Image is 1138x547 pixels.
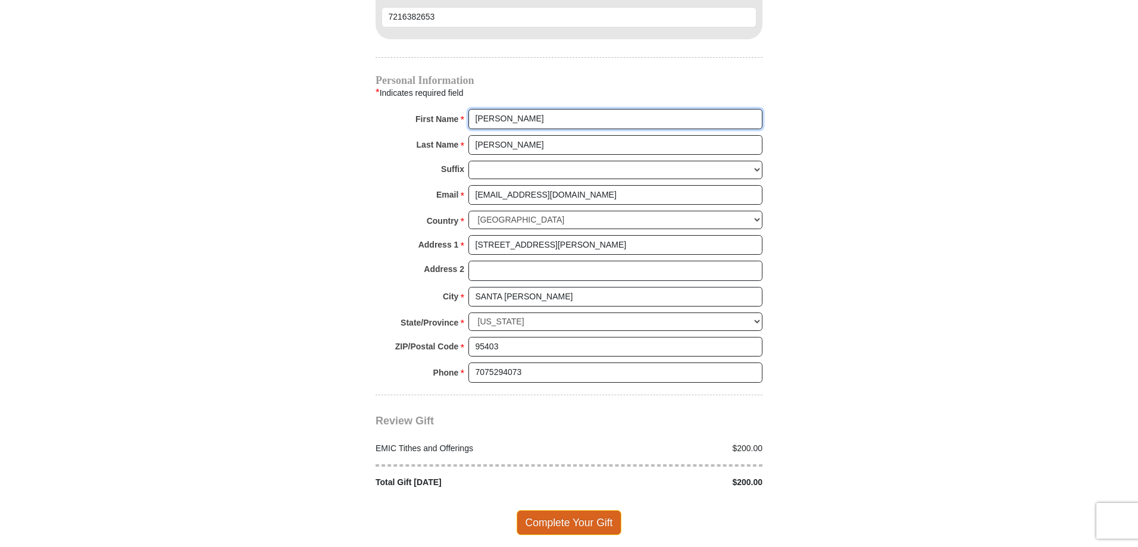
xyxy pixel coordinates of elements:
strong: Address 2 [424,261,464,277]
strong: State/Province [401,314,458,331]
strong: City [443,288,458,305]
span: Review Gift [376,415,434,427]
div: Indicates required field [376,85,762,101]
strong: First Name [415,111,458,127]
strong: Country [427,212,459,229]
strong: Last Name [417,136,459,153]
div: EMIC Tithes and Offerings [370,442,570,455]
strong: Address 1 [418,236,459,253]
div: $200.00 [569,442,769,455]
h4: Personal Information [376,76,762,85]
strong: Email [436,186,458,203]
strong: Suffix [441,161,464,177]
div: Total Gift [DATE] [370,476,570,489]
strong: ZIP/Postal Code [395,338,459,355]
strong: Phone [433,364,459,381]
span: Complete Your Gift [517,510,622,535]
div: $200.00 [569,476,769,489]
